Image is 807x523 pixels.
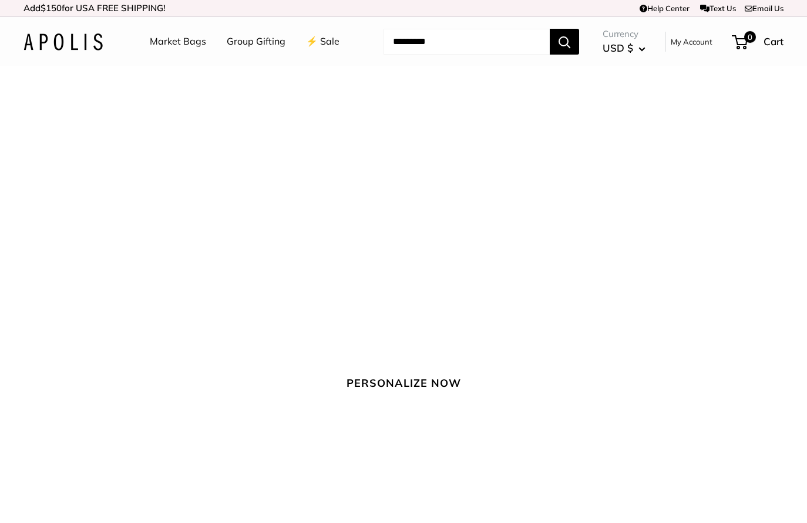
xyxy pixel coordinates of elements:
[745,4,784,13] a: Email Us
[640,4,690,13] a: Help Center
[733,32,784,51] a: 0 Cart
[306,33,339,50] a: ⚡️ Sale
[603,42,633,54] span: USD $
[671,35,712,49] a: My Account
[213,338,594,354] p: Artisan market bags, individually personalized, next day shipping
[384,29,550,55] input: Search...
[603,39,645,58] button: USD $
[150,33,206,50] a: Market Bags
[23,289,784,333] h1: The Original Market Bag
[700,4,736,13] a: Text Us
[744,31,756,43] span: 0
[227,33,285,50] a: Group Gifting
[550,29,579,55] button: Search
[764,35,784,48] span: Cart
[329,369,479,397] a: Personalize Now
[41,2,62,14] span: $150
[603,26,645,42] span: Currency
[23,33,103,50] img: Apolis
